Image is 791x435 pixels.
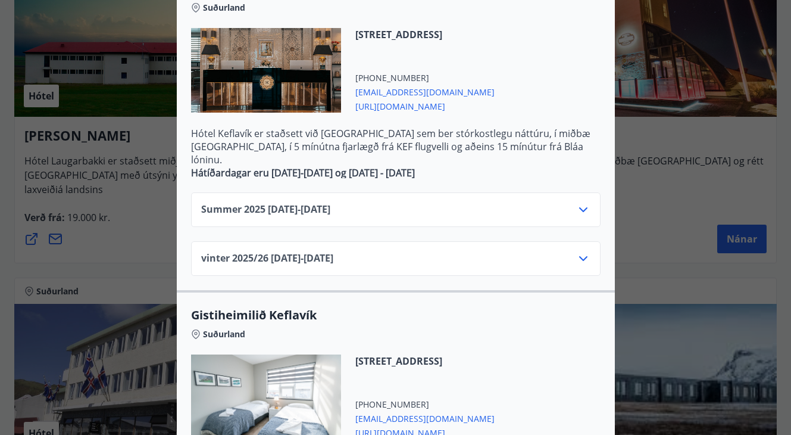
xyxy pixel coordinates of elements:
span: [PHONE_NUMBER] [355,72,495,84]
span: [STREET_ADDRESS] [355,28,495,41]
span: [URL][DOMAIN_NAME] [355,98,495,113]
p: Hótel Keflavík er staðsett við [GEOGRAPHIC_DATA] sem ber stórkostlegu náttúru, í miðbæ [GEOGRAPHI... [191,127,601,166]
span: Suðurland [203,2,245,14]
span: [EMAIL_ADDRESS][DOMAIN_NAME] [355,84,495,98]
